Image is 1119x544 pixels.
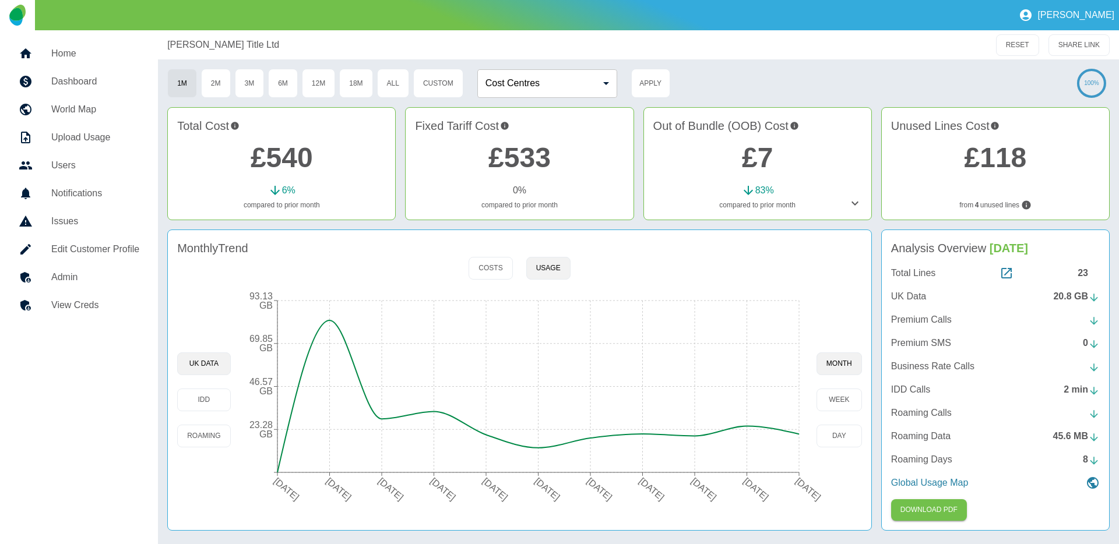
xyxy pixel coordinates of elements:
[891,406,952,420] p: Roaming Calls
[891,429,1100,443] a: Roaming Data45.6 MB
[177,425,230,447] button: Roaming
[891,289,1100,303] a: UK Data20.8 GB
[9,123,149,151] a: Upload Usage
[817,425,862,447] button: day
[480,476,509,502] tspan: [DATE]
[249,291,272,301] tspan: 93.13
[51,75,139,89] h5: Dashboard
[891,266,1100,280] a: Total Lines23
[1053,289,1100,303] div: 20.8 GB
[742,142,773,173] a: £7
[51,47,139,61] h5: Home
[177,117,386,135] h4: Total Cost
[891,200,1100,210] p: from unused lines
[177,239,248,257] h4: Monthly Trend
[513,183,526,197] p: 0 %
[177,388,230,411] button: IDD
[9,40,149,68] a: Home
[51,158,139,172] h5: Users
[793,476,822,502] tspan: [DATE]
[975,200,979,210] b: 4
[282,183,295,197] p: 6 %
[891,336,1100,350] a: Premium SMS0
[51,186,139,200] h5: Notifications
[177,200,386,210] p: compared to prior month
[741,476,770,502] tspan: [DATE]
[469,257,512,280] button: Costs
[891,336,951,350] p: Premium SMS
[964,142,1026,173] a: £118
[990,117,1000,135] svg: Potential saving if surplus lines removed at contract renewal
[653,117,862,135] h4: Out of Bundle (OOB) Cost
[302,69,335,98] button: 12M
[272,476,301,502] tspan: [DATE]
[891,453,1100,467] a: Roaming Days8
[891,359,1100,373] a: Business Rate Calls
[167,69,197,98] button: 1M
[51,270,139,284] h5: Admin
[1053,429,1100,443] div: 45.6 MB
[533,476,562,502] tspan: [DATE]
[177,352,230,375] button: UK Data
[891,453,952,467] p: Roaming Days
[249,420,272,430] tspan: 23.28
[996,34,1039,56] button: RESET
[1014,3,1119,27] button: [PERSON_NAME]
[631,69,670,98] button: Apply
[167,38,279,52] p: [PERSON_NAME] Title Ltd
[755,183,774,197] p: 83 %
[891,359,974,373] p: Business Rate Calls
[249,377,272,387] tspan: 46.57
[259,301,272,310] tspan: GB
[201,69,231,98] button: 2M
[891,476,969,490] p: Global Usage Map
[230,117,240,135] svg: This is the total charges incurred over 1 months
[268,69,298,98] button: 6M
[51,298,139,312] h5: View Creds
[790,117,799,135] svg: Costs outside of your fixed tariff
[377,69,409,98] button: All
[259,429,272,439] tspan: GB
[9,96,149,123] a: World Map
[1078,266,1100,280] div: 23
[500,117,509,135] svg: This is your recurring contracted cost
[891,313,1100,327] a: Premium Calls
[51,242,139,256] h5: Edit Customer Profile
[51,103,139,116] h5: World Map
[1064,383,1100,397] div: 2 min
[891,266,936,280] p: Total Lines
[251,142,313,173] a: £540
[9,68,149,96] a: Dashboard
[585,476,614,502] tspan: [DATE]
[1084,80,1099,86] text: 100%
[9,207,149,235] a: Issues
[817,352,862,375] button: month
[51,130,139,144] h5: Upload Usage
[990,242,1028,255] span: [DATE]
[1021,200,1032,210] svg: Lines not used during your chosen timeframe. If multiple months selected only lines never used co...
[891,289,926,303] p: UK Data
[689,476,718,502] tspan: [DATE]
[428,476,458,502] tspan: [DATE]
[526,257,571,280] button: Usage
[1037,10,1114,20] p: [PERSON_NAME]
[817,388,862,411] button: week
[415,117,624,135] h4: Fixed Tariff Cost
[891,476,1100,490] a: Global Usage Map
[235,69,265,98] button: 3M
[9,151,149,179] a: Users
[9,5,25,26] img: Logo
[891,313,952,327] p: Premium Calls
[891,406,1100,420] a: Roaming Calls
[9,263,149,291] a: Admin
[891,383,1100,397] a: IDD Calls2 min
[413,69,463,98] button: Custom
[9,179,149,207] a: Notifications
[415,200,624,210] p: compared to prior month
[1083,453,1100,467] div: 8
[1083,336,1100,350] div: 0
[324,476,353,502] tspan: [DATE]
[891,499,967,521] button: Click here to download the most recent invoice. If the current month’s invoice is unavailable, th...
[339,69,372,98] button: 18M
[259,386,272,396] tspan: GB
